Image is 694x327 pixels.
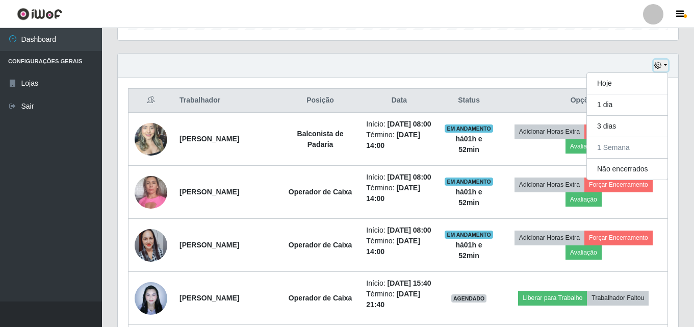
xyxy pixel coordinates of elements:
time: [DATE] 08:00 [388,226,431,234]
li: Término: [366,236,432,257]
span: EM ANDAMENTO [445,231,493,239]
button: 3 dias [587,116,667,137]
th: Status [438,89,499,113]
time: [DATE] 15:40 [388,279,431,287]
button: Forçar Encerramento [584,178,653,192]
strong: Operador de Caixa [289,188,352,196]
span: AGENDADO [451,294,487,303]
button: Avaliação [566,192,602,207]
span: EM ANDAMENTO [445,178,493,186]
button: Avaliação [566,245,602,260]
strong: Operador de Caixa [289,241,352,249]
li: Início: [366,119,432,130]
span: EM ANDAMENTO [445,124,493,133]
strong: [PERSON_NAME] [179,135,239,143]
li: Término: [366,289,432,310]
th: Trabalhador [173,89,280,113]
button: Hoje [587,73,667,94]
li: Início: [366,172,432,183]
time: [DATE] 08:00 [388,120,431,128]
strong: há 01 h e 52 min [455,135,482,154]
button: Avaliação [566,139,602,154]
img: 1743001301270.jpeg [135,117,167,161]
strong: há 01 h e 52 min [455,188,482,207]
li: Término: [366,130,432,151]
button: Adicionar Horas Extra [515,231,584,245]
strong: Operador de Caixa [289,294,352,302]
strong: há 01 h e 52 min [455,241,482,260]
li: Início: [366,278,432,289]
button: Trabalhador Faltou [587,291,649,305]
th: Posição [280,89,360,113]
img: 1689780238947.jpeg [135,170,167,214]
strong: [PERSON_NAME] [179,241,239,249]
button: 1 Semana [587,137,667,159]
li: Término: [366,183,432,204]
button: Forçar Encerramento [584,124,653,139]
time: [DATE] 08:00 [388,173,431,181]
img: 1742846870859.jpeg [135,276,167,320]
button: 1 dia [587,94,667,116]
th: Data [360,89,438,113]
img: CoreUI Logo [17,8,62,20]
li: Início: [366,225,432,236]
strong: [PERSON_NAME] [179,188,239,196]
strong: [PERSON_NAME] [179,294,239,302]
button: Não encerrados [587,159,667,180]
img: 1689874098010.jpeg [135,216,167,274]
th: Opções [500,89,668,113]
button: Adicionar Horas Extra [515,124,584,139]
button: Liberar para Trabalho [518,291,587,305]
button: Adicionar Horas Extra [515,178,584,192]
button: Forçar Encerramento [584,231,653,245]
strong: Balconista de Padaria [297,130,344,148]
